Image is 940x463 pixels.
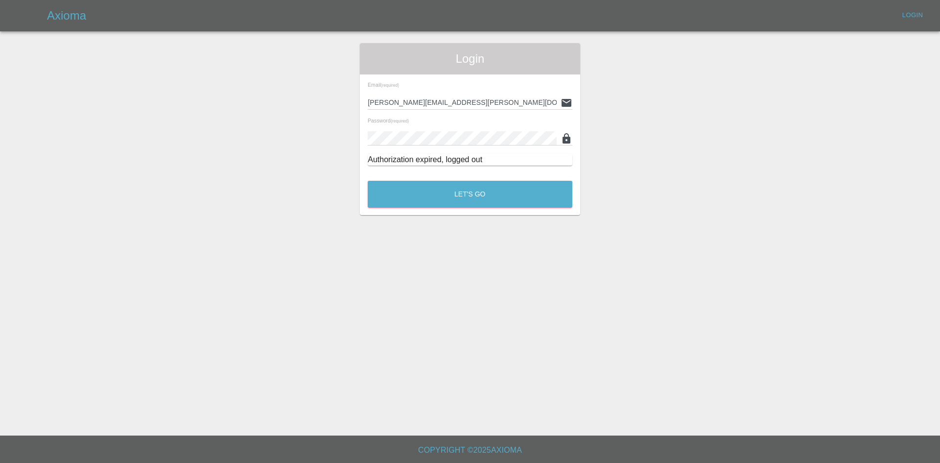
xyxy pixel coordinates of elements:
small: (required) [381,83,399,88]
span: Email [368,82,399,88]
button: Let's Go [368,181,572,208]
small: (required) [391,119,409,123]
a: Login [897,8,928,23]
h6: Copyright © 2025 Axioma [8,443,932,457]
span: Login [368,51,572,67]
div: Authorization expired, logged out [368,154,572,166]
span: Password [368,118,409,123]
h5: Axioma [47,8,86,24]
